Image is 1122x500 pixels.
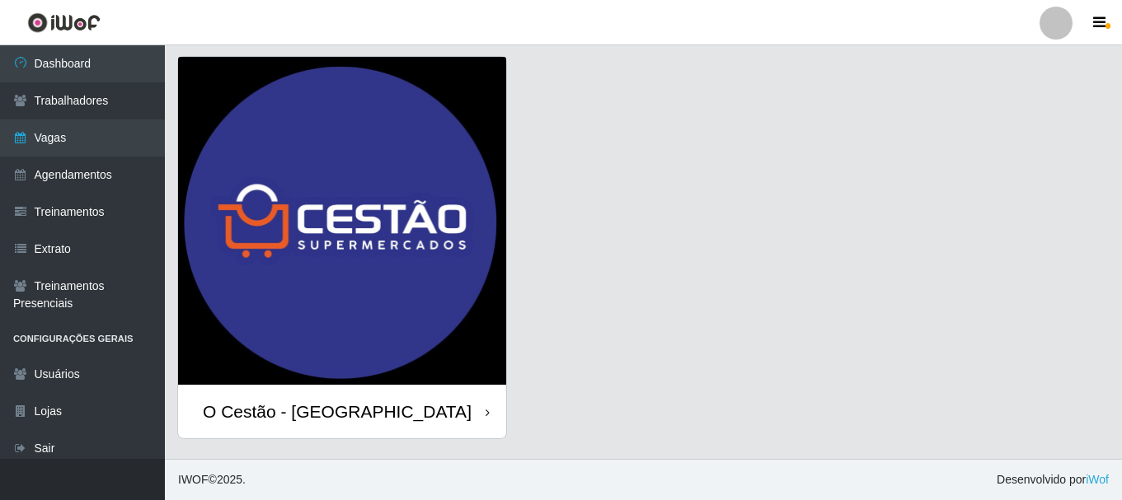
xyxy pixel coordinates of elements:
span: IWOF [178,473,209,486]
a: O Cestão - [GEOGRAPHIC_DATA] [178,57,506,438]
div: O Cestão - [GEOGRAPHIC_DATA] [203,401,472,422]
img: CoreUI Logo [27,12,101,33]
a: iWof [1086,473,1109,486]
span: © 2025 . [178,471,246,488]
span: Desenvolvido por [997,471,1109,488]
img: cardImg [178,57,506,385]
